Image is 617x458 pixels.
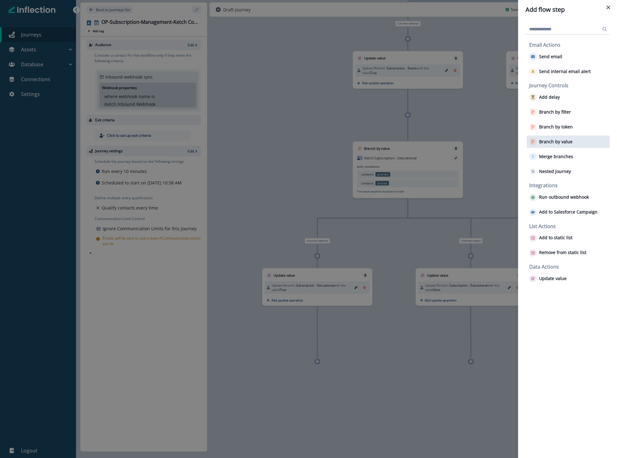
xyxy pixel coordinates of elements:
h2: Data Actions [529,264,610,270]
h2: Journey Controls [529,83,610,89]
p: Add to Salesforce Campaign [539,210,598,215]
p: Branch by token [539,124,573,130]
p: Add delay [539,95,560,100]
button: Add to Salesforce Campaign [529,209,598,216]
button: Branch by value [529,138,572,145]
p: Send email [539,54,562,59]
button: Run outbound webhook [529,194,589,201]
button: Nested journey [529,168,571,175]
p: Send internal email alert [539,69,591,74]
p: Branch by value [539,139,572,145]
h2: Email Actions [529,42,610,48]
p: Add to static list [539,235,572,240]
p: Update value [539,276,567,281]
p: Nested journey [539,169,571,174]
button: Send email [529,53,562,60]
button: Remove from static list [529,249,586,257]
button: Add delay [529,93,560,101]
button: Update value [529,275,567,282]
p: Remove from static list [539,250,586,255]
button: Send internal email alert [529,68,591,75]
p: Merge branches [539,154,573,159]
button: Branch by token [529,123,573,131]
button: Branch by filter [529,108,571,116]
p: Branch by filter [539,110,571,115]
button: Close [603,2,613,12]
button: Add to static list [529,234,572,242]
h2: List Actions [529,223,610,229]
button: Merge branches [529,153,573,160]
div: Add flow step [526,5,610,14]
p: Run outbound webhook [539,195,589,200]
h2: Integrations [529,183,610,188]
